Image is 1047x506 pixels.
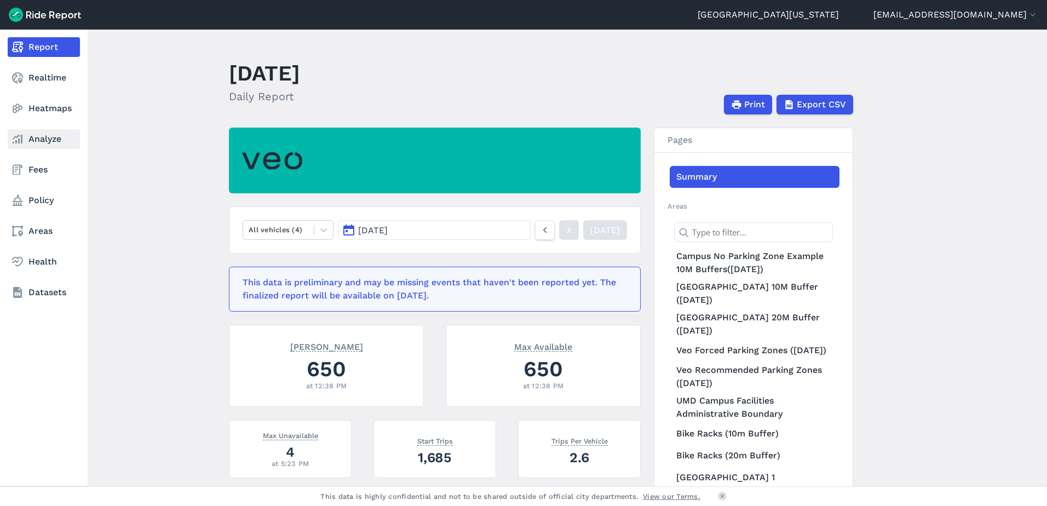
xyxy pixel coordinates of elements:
[643,491,700,502] a: View our Terms.
[776,95,853,114] button: Export CSV
[583,220,627,240] a: [DATE]
[532,448,627,467] div: 2.6
[387,448,482,467] div: 1,685
[338,220,531,240] button: [DATE]
[668,201,839,211] h2: Areas
[263,429,318,440] span: Max Unavailable
[8,283,80,302] a: Datasets
[670,423,839,445] a: Bike Racks (10m Buffer)
[674,222,833,242] input: Type to filter...
[358,225,388,235] span: [DATE]
[8,99,80,118] a: Heatmaps
[459,354,627,384] div: 650
[797,98,846,111] span: Export CSV
[229,88,300,105] h2: Daily Report
[724,95,772,114] button: Print
[670,467,839,488] a: [GEOGRAPHIC_DATA] 1
[243,458,338,469] div: at 5:23 PM
[670,309,839,340] a: [GEOGRAPHIC_DATA] 20M Buffer ([DATE])
[514,341,572,352] span: Max Available
[654,128,853,153] h3: Pages
[670,278,839,309] a: [GEOGRAPHIC_DATA] 10M Buffer ([DATE])
[8,191,80,210] a: Policy
[243,442,338,462] div: 4
[8,252,80,272] a: Health
[229,58,300,88] h1: [DATE]
[670,248,839,278] a: Campus No Parking Zone Example 10M Buffers([DATE])
[243,276,620,302] div: This data is preliminary and may be missing events that haven't been reported yet. The finalized ...
[670,340,839,361] a: Veo Forced Parking Zones ([DATE])
[417,435,453,446] span: Start Trips
[670,392,839,423] a: UMD Campus Facilities Administrative Boundary
[243,354,410,384] div: 650
[459,381,627,391] div: at 12:38 PM
[670,166,839,188] a: Summary
[8,160,80,180] a: Fees
[290,341,363,352] span: [PERSON_NAME]
[243,381,410,391] div: at 12:38 PM
[8,129,80,149] a: Analyze
[9,8,81,22] img: Ride Report
[8,37,80,57] a: Report
[744,98,765,111] span: Print
[670,361,839,392] a: Veo Recommended Parking Zones ([DATE])
[242,146,302,176] img: Veo
[670,445,839,467] a: Bike Racks (20m Buffer)
[8,68,80,88] a: Realtime
[698,8,839,21] a: [GEOGRAPHIC_DATA][US_STATE]
[873,8,1038,21] button: [EMAIL_ADDRESS][DOMAIN_NAME]
[8,221,80,241] a: Areas
[551,435,608,446] span: Trips Per Vehicle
